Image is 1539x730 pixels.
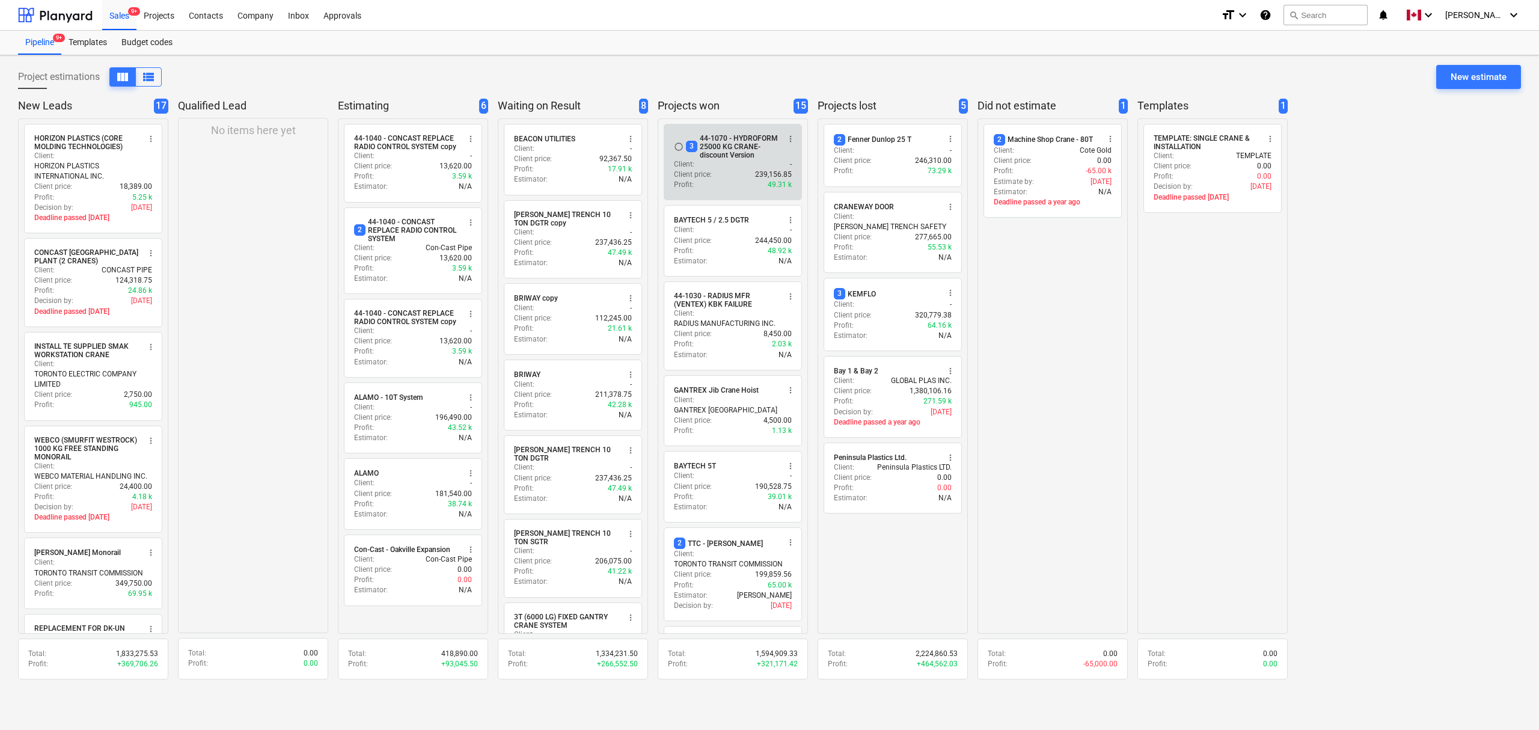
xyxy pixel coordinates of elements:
[630,303,632,313] p: -
[1507,8,1521,22] i: keyboard_arrow_down
[834,417,952,428] p: Deadline passed a year ago
[439,336,472,346] p: 13,620.00
[452,346,472,357] p: 3.59 k
[34,182,72,192] p: Client price :
[514,210,619,227] div: [PERSON_NAME] TRENCH 10 TON DGTR copy
[786,215,795,225] span: more_vert
[354,224,366,236] span: 2
[34,369,152,390] p: TORONTO ELECTRIC COMPANY LIMITED
[146,436,156,446] span: more_vert
[466,468,476,478] span: more_vert
[994,156,1032,166] p: Client price :
[834,483,854,493] p: Profit :
[18,31,61,55] a: Pipeline9+
[1097,156,1112,166] p: 0.00
[354,171,374,182] p: Profit :
[514,154,552,164] p: Client price :
[630,227,632,238] p: -
[674,329,712,339] p: Client price :
[790,159,792,170] p: -
[146,248,156,258] span: more_vert
[994,146,1014,156] p: Client :
[608,324,632,334] p: 21.61 k
[834,453,907,462] div: Peninsula Plastics Ltd.
[674,159,694,170] p: Client :
[674,256,708,266] p: Estimator :
[132,192,152,203] p: 5.25 k
[786,538,795,547] span: more_vert
[34,471,147,482] p: WEBCO MATERIAL HANDLING INC.
[466,309,476,319] span: more_vert
[34,436,139,461] div: WEBCO (SMURFIT WESTROCK) 1000 KG FREE STANDING MONORAIL
[674,225,694,235] p: Client :
[146,624,156,634] span: more_vert
[124,390,152,400] p: 2,750.00
[686,141,697,152] span: 3
[772,426,792,436] p: 1.13 k
[946,202,955,212] span: more_vert
[1279,99,1288,114] span: 1
[834,212,854,222] p: Client :
[834,331,867,341] p: Estimator :
[946,453,955,462] span: more_vert
[1250,182,1271,192] p: [DATE]
[786,292,795,301] span: more_vert
[1259,8,1271,22] i: Knowledge base
[834,156,872,166] p: Client price :
[514,303,534,313] p: Client :
[928,242,952,253] p: 55.53 k
[786,385,795,395] span: more_vert
[514,134,575,144] div: BEACON UTILITIES
[514,370,540,379] div: BRIWAY
[115,70,130,84] span: View as columns
[950,299,952,310] p: -
[354,218,459,243] div: 44-1040 - CONCAST REPLACE RADIO CONTROL SYSTEM
[923,396,952,406] p: 271.59 k
[18,67,162,87] div: Project estimations
[674,416,712,426] p: Client price :
[141,70,156,84] span: View as columns
[779,256,792,266] p: N/A
[938,331,952,341] p: N/A
[34,248,139,265] div: CONCAST [GEOGRAPHIC_DATA] PLANT (2 CRANES)
[910,386,952,396] p: 1,380,106.16
[354,253,392,263] p: Client price :
[639,99,648,114] span: 8
[950,146,952,156] p: -
[786,461,795,471] span: more_vert
[354,274,388,284] p: Estimator :
[1137,99,1274,114] p: Templates
[779,350,792,360] p: N/A
[626,293,635,303] span: more_vert
[608,164,632,174] p: 17.91 k
[834,202,894,212] div: CRANEWAY DOOR
[34,203,73,213] p: Decision by :
[459,357,472,367] p: N/A
[768,180,792,190] p: 49.31 k
[34,161,152,182] p: HORIZON PLASTICS INTERNATIONAL INC.
[470,326,472,336] p: -
[514,293,558,303] div: BRIWAY copy
[354,423,374,433] p: Profit :
[834,321,854,331] p: Profit :
[674,482,712,492] p: Client price :
[834,288,876,299] div: KEMFLO
[946,366,955,376] span: more_vert
[354,161,392,171] p: Client price :
[354,243,375,253] p: Client :
[34,296,73,306] p: Decision by :
[608,400,632,410] p: 42.28 k
[34,400,54,410] p: Profit :
[674,461,716,471] div: BAYTECH 5T
[452,263,472,274] p: 3.59 k
[1236,151,1271,161] p: TEMPLATE
[128,286,152,296] p: 24.86 k
[128,7,140,16] span: 9+
[354,151,375,161] p: Client :
[834,473,872,483] p: Client price :
[959,99,968,114] span: 5
[674,405,777,416] p: GANTREX [GEOGRAPHIC_DATA]
[834,366,878,376] div: Bay 1 & Bay 2
[354,433,388,443] p: Estimator :
[834,242,854,253] p: Profit :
